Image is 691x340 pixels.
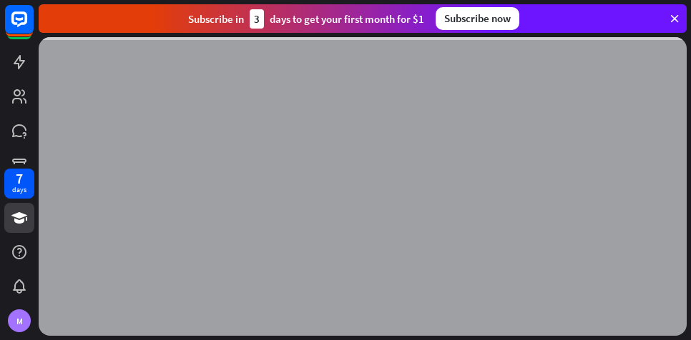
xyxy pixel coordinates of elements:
div: 7 [16,172,23,185]
a: 7 days [4,169,34,199]
div: Subscribe now [436,7,519,30]
div: 3 [250,9,264,29]
div: days [12,185,26,195]
div: Subscribe in days to get your first month for $1 [188,9,424,29]
div: M [8,309,31,332]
